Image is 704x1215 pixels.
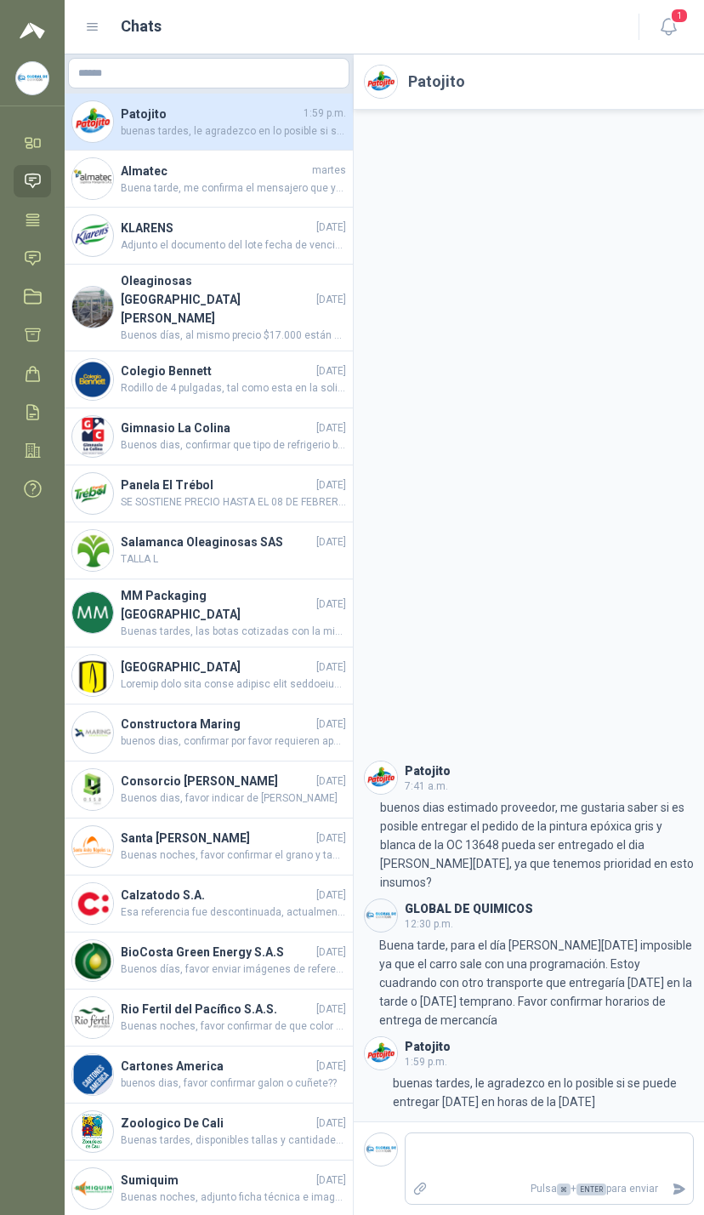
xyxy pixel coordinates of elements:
span: Buenas noches, favor confirmar de que color el acrilico? con alguna informacion adicional? [121,1018,346,1035]
a: Company LogoConsorcio [PERSON_NAME][DATE]Buenos dias, favor indicar de [PERSON_NAME] [65,762,353,819]
h4: Almatec [121,162,309,180]
span: ENTER [576,1184,606,1195]
img: Company Logo [365,899,397,932]
img: Company Logo [72,215,113,256]
a: Company LogoKLARENS[DATE]Adjunto el documento del lote fecha de vencimiento año 2026 [65,208,353,265]
span: Loremip dolo sita conse adipisc elit seddoeiusm Tempori utla etdol Magna, ali enimadm ve qui nost... [121,676,346,693]
span: [DATE] [316,596,346,613]
span: [DATE] [316,1115,346,1132]
h3: Patojito [405,767,451,776]
span: [DATE] [316,477,346,493]
span: 12:30 p.m. [405,918,453,930]
span: [DATE] [316,292,346,308]
span: buenos dias, favor confirmar galon o cuñete?? [121,1075,346,1092]
button: 1 [653,12,684,43]
h4: [GEOGRAPHIC_DATA] [121,658,313,676]
a: Company LogoZoologico De Cali[DATE]Buenas tardes, disponibles tallas y cantidades para entrega in... [65,1104,353,1161]
span: 1:59 p.m. [405,1056,447,1068]
a: Company LogoCalzatodo S.A.[DATE]Esa referencia fue descontinuada, actualmente manejamos P29539-36 [65,876,353,933]
h4: Oleaginosas [GEOGRAPHIC_DATA][PERSON_NAME] [121,271,313,328]
span: [DATE] [316,944,346,961]
h4: Constructora Maring [121,715,313,733]
img: Company Logo [72,287,113,328]
h4: KLARENS [121,219,313,237]
h4: Gimnasio La Colina [121,419,313,437]
h3: Patojito [405,1042,451,1052]
img: Company Logo [72,416,113,457]
img: Company Logo [365,762,397,794]
img: Company Logo [72,769,113,810]
a: Company LogoRio Fertil del Pacífico S.A.S.[DATE]Buenas noches, favor confirmar de que color el ac... [65,990,353,1047]
span: [DATE] [316,363,346,379]
a: Company LogoSanta [PERSON_NAME][DATE]Buenas noches, favor confirmar el grano y tamaño [65,819,353,876]
img: Company Logo [72,655,113,696]
img: Company Logo [72,940,113,981]
a: Company LogoPanela El Trébol[DATE]SE SOSTIENE PRECIO HASTA EL 08 DE FEBRERO POR INCREMENTO DE PIN... [65,465,353,522]
p: buenos dias estimado proveedor, me gustaria saber si es posible entregar el pedido de la pintura ... [380,798,694,892]
a: Company LogoConstructora Maring[DATE]buenos dias, confirmar por favor requieren aparte el paquete... [65,704,353,762]
span: [DATE] [316,887,346,904]
p: Buena tarde, para el día [PERSON_NAME][DATE] imposible ya que el carro sale con una programación.... [379,936,694,1030]
span: Buenas noches, adjunto ficha técnica e imagen [121,1189,346,1206]
button: Enviar [665,1174,693,1204]
label: Adjuntar archivos [406,1174,434,1204]
span: Buenas tardes, disponibles tallas y cantidades para entrega inmediata [121,1132,346,1149]
span: Adjunto el documento del lote fecha de vencimiento año 2026 [121,237,346,254]
span: Buena tarde, me confirma el mensajero que ya se entregó [121,180,346,197]
img: Company Logo [365,1133,397,1166]
img: Company Logo [72,530,113,571]
span: Esa referencia fue descontinuada, actualmente manejamos P29539-36 [121,904,346,921]
h1: Chats [121,14,162,38]
img: Company Logo [365,66,397,98]
h4: Panela El Trébol [121,476,313,494]
h4: Patojito [121,105,300,123]
img: Company Logo [72,158,113,199]
img: Logo peakr [20,20,45,41]
span: SE SOSTIENE PRECIO HASTA EL 08 DE FEBRERO POR INCREMENTO DE PINTUCO [121,494,346,511]
span: 7:41 a.m. [405,780,448,792]
h2: Patojito [408,70,465,94]
img: Company Logo [72,473,113,514]
span: Rodillo de 4 pulgadas, tal como esta en la solicitud [121,380,346,396]
a: Company LogoAlmatecmartesBuena tarde, me confirma el mensajero que ya se entregó [65,151,353,208]
span: buenas tardes, le agradezco en lo posible si se puede entregar [DATE] en horas de la [DATE] [121,123,346,140]
a: Company LogoSalamanca Oleaginosas SAS[DATE]TALLA L [65,522,353,579]
h4: BioCosta Green Energy S.A.S [121,943,313,961]
h4: Cartones America [121,1057,313,1075]
h4: Zoologico De Cali [121,1114,313,1132]
span: Buenos días, al mismo precio $17.000 están para entrega inmediata la cantidad solicitada [121,328,346,344]
img: Company Logo [72,1168,113,1209]
h4: Colegio Bennett [121,362,313,380]
p: buenas tardes, le agradezco en lo posible si se puede entregar [DATE] en horas de la [DATE] [393,1074,694,1111]
span: Buenos dias, confirmar que tipo de refrigerio buscan? fecha? y presupuesto? [121,437,346,453]
a: Company LogoMM Packaging [GEOGRAPHIC_DATA][DATE]Buenas tardes, las botas cotizadas con la misma d... [65,579,353,647]
h4: Santa [PERSON_NAME] [121,829,313,847]
span: Buenas noches, favor confirmar el grano y tamaño [121,847,346,864]
a: Company LogoPatojito1:59 p.m.buenas tardes, le agradezco en lo posible si se puede entregar [DATE... [65,94,353,151]
img: Company Logo [72,883,113,924]
h4: Salamanca Oleaginosas SAS [121,533,313,551]
p: Pulsa + para enviar [434,1174,666,1204]
span: [DATE] [316,1172,346,1189]
span: [DATE] [316,659,346,676]
span: [DATE] [316,1001,346,1018]
h4: Consorcio [PERSON_NAME] [121,772,313,790]
img: Company Logo [72,1111,113,1152]
img: Company Logo [16,62,48,94]
span: ⌘ [557,1184,571,1195]
h3: GLOBAL DE QUIMICOS [405,904,533,914]
span: [DATE] [316,716,346,733]
h4: MM Packaging [GEOGRAPHIC_DATA] [121,586,313,624]
span: martes [312,163,346,179]
span: 1 [670,8,689,24]
img: Company Logo [72,592,113,633]
span: [DATE] [316,773,346,790]
h4: Sumiquim [121,1171,313,1189]
span: [DATE] [316,420,346,436]
img: Company Logo [72,712,113,753]
span: 1:59 p.m. [304,106,346,122]
img: Company Logo [72,997,113,1038]
span: [DATE] [316,534,346,550]
a: Company LogoOleaginosas [GEOGRAPHIC_DATA][PERSON_NAME][DATE]Buenos días, al mismo precio $17.000 ... [65,265,353,351]
span: Buenos dias, favor indicar de [PERSON_NAME] [121,790,346,807]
